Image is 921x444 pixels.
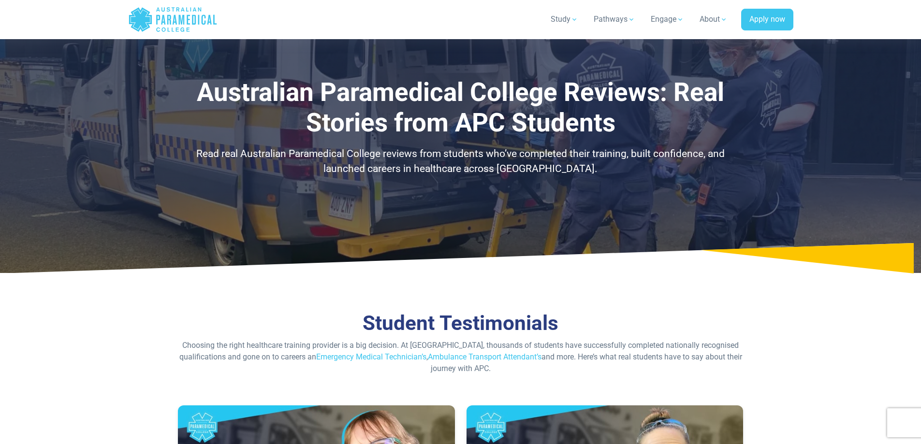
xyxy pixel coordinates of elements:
[128,4,218,35] a: Australian Paramedical College
[178,77,744,139] h1: Australian Paramedical College Reviews: Real Stories from APC Students
[178,340,744,374] p: Choosing the right healthcare training provider is a big decision. At [GEOGRAPHIC_DATA], thousand...
[316,352,426,361] a: Emergency Medical Technician’s
[588,6,641,33] a: Pathways
[545,6,584,33] a: Study
[694,6,733,33] a: About
[645,6,690,33] a: Engage
[741,9,793,31] a: Apply now
[178,311,744,336] h2: Student Testimonials
[178,146,744,177] p: Read real Australian Paramedical College reviews from students who’ve completed their training, b...
[428,352,541,361] a: Ambulance Transport Attendant’s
